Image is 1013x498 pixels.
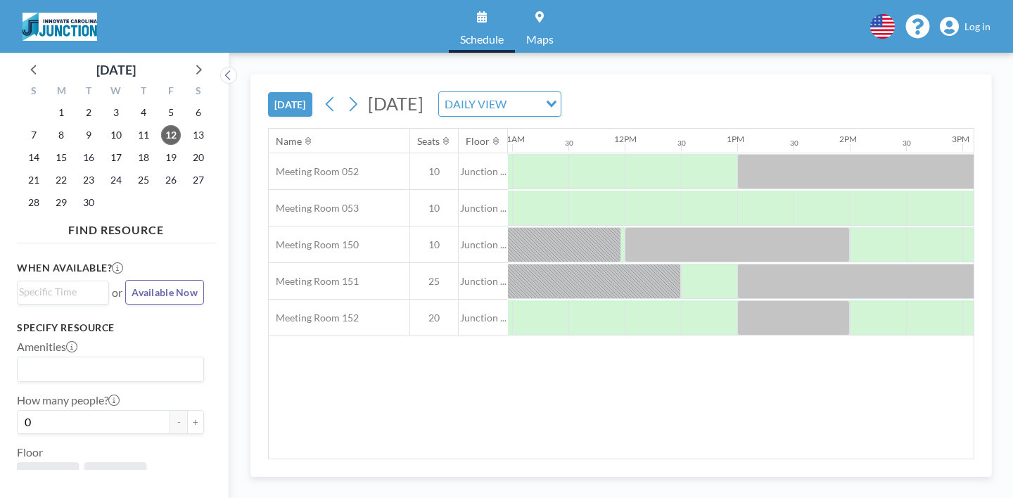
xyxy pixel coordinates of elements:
span: Meeting Room 152 [269,312,359,324]
span: or [112,286,122,300]
span: Sunday, September 14, 2025 [24,148,44,167]
span: Junction ... [459,238,508,251]
span: Log in [964,20,990,33]
div: Search for option [18,357,203,381]
div: 30 [903,139,911,148]
input: Search for option [19,360,196,378]
span: Monday, September 1, 2025 [51,103,71,122]
button: - [170,410,187,434]
span: Wednesday, September 17, 2025 [106,148,126,167]
span: Sunday, September 21, 2025 [24,170,44,190]
div: Name [276,135,302,148]
span: Sunday, September 28, 2025 [24,193,44,212]
span: Meeting Room 151 [269,275,359,288]
span: Junction ... [459,165,508,178]
div: 11AM [502,134,525,144]
span: Friday, September 12, 2025 [161,125,181,145]
span: Monday, September 15, 2025 [51,148,71,167]
span: Wednesday, September 3, 2025 [106,103,126,122]
button: [DATE] [268,92,312,117]
h4: FIND RESOURCE [17,217,215,237]
button: Available Now [125,280,204,305]
div: 3PM [952,134,969,144]
div: W [103,83,130,101]
span: Meeting Room 150 [269,238,359,251]
span: Thursday, September 25, 2025 [134,170,153,190]
button: + [187,410,204,434]
div: 12PM [614,134,637,144]
span: Junction ... [459,275,508,288]
h3: Specify resource [17,321,204,334]
span: [DATE] [368,93,423,114]
span: Friday, September 5, 2025 [161,103,181,122]
span: DAILY VIEW [442,95,509,113]
span: Sunday, September 7, 2025 [24,125,44,145]
span: Wednesday, September 24, 2025 [106,170,126,190]
span: Friday, September 19, 2025 [161,148,181,167]
span: Wednesday, September 10, 2025 [106,125,126,145]
label: Floor [17,445,43,459]
span: 10 [410,202,458,215]
span: Meeting Room 052 [269,165,359,178]
span: Thursday, September 18, 2025 [134,148,153,167]
div: 30 [677,139,686,148]
span: Available Now [132,286,198,298]
input: Search for option [511,95,537,113]
span: Monday, September 8, 2025 [51,125,71,145]
div: 30 [565,139,573,148]
div: S [184,83,212,101]
div: [DATE] [96,60,136,79]
span: Junction ... [90,468,141,482]
span: Tuesday, September 2, 2025 [79,103,98,122]
span: Saturday, September 20, 2025 [189,148,208,167]
span: 20 [410,312,458,324]
div: T [129,83,157,101]
span: Tuesday, September 30, 2025 [79,193,98,212]
div: S [20,83,48,101]
div: M [48,83,75,101]
div: 30 [790,139,798,148]
div: Seats [417,135,440,148]
span: Monday, September 22, 2025 [51,170,71,190]
span: Tuesday, September 23, 2025 [79,170,98,190]
span: Thursday, September 11, 2025 [134,125,153,145]
label: How many people? [17,393,120,407]
div: Search for option [18,281,108,302]
span: Junction ... [23,468,73,482]
span: Thursday, September 4, 2025 [134,103,153,122]
span: Saturday, September 27, 2025 [189,170,208,190]
span: Junction ... [459,312,508,324]
span: 10 [410,238,458,251]
span: Tuesday, September 16, 2025 [79,148,98,167]
div: 2PM [839,134,857,144]
div: 1PM [727,134,744,144]
span: Saturday, September 6, 2025 [189,103,208,122]
span: Schedule [460,34,504,45]
span: Maps [526,34,554,45]
span: Friday, September 26, 2025 [161,170,181,190]
div: Search for option [439,92,561,116]
a: Log in [940,17,990,37]
div: T [75,83,103,101]
label: Amenities [17,340,77,354]
span: 25 [410,275,458,288]
div: Floor [466,135,490,148]
input: Search for option [19,284,101,300]
span: Junction ... [459,202,508,215]
span: Meeting Room 053 [269,202,359,215]
span: 10 [410,165,458,178]
div: F [157,83,184,101]
img: organization-logo [23,13,97,41]
span: Tuesday, September 9, 2025 [79,125,98,145]
span: Monday, September 29, 2025 [51,193,71,212]
span: Saturday, September 13, 2025 [189,125,208,145]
